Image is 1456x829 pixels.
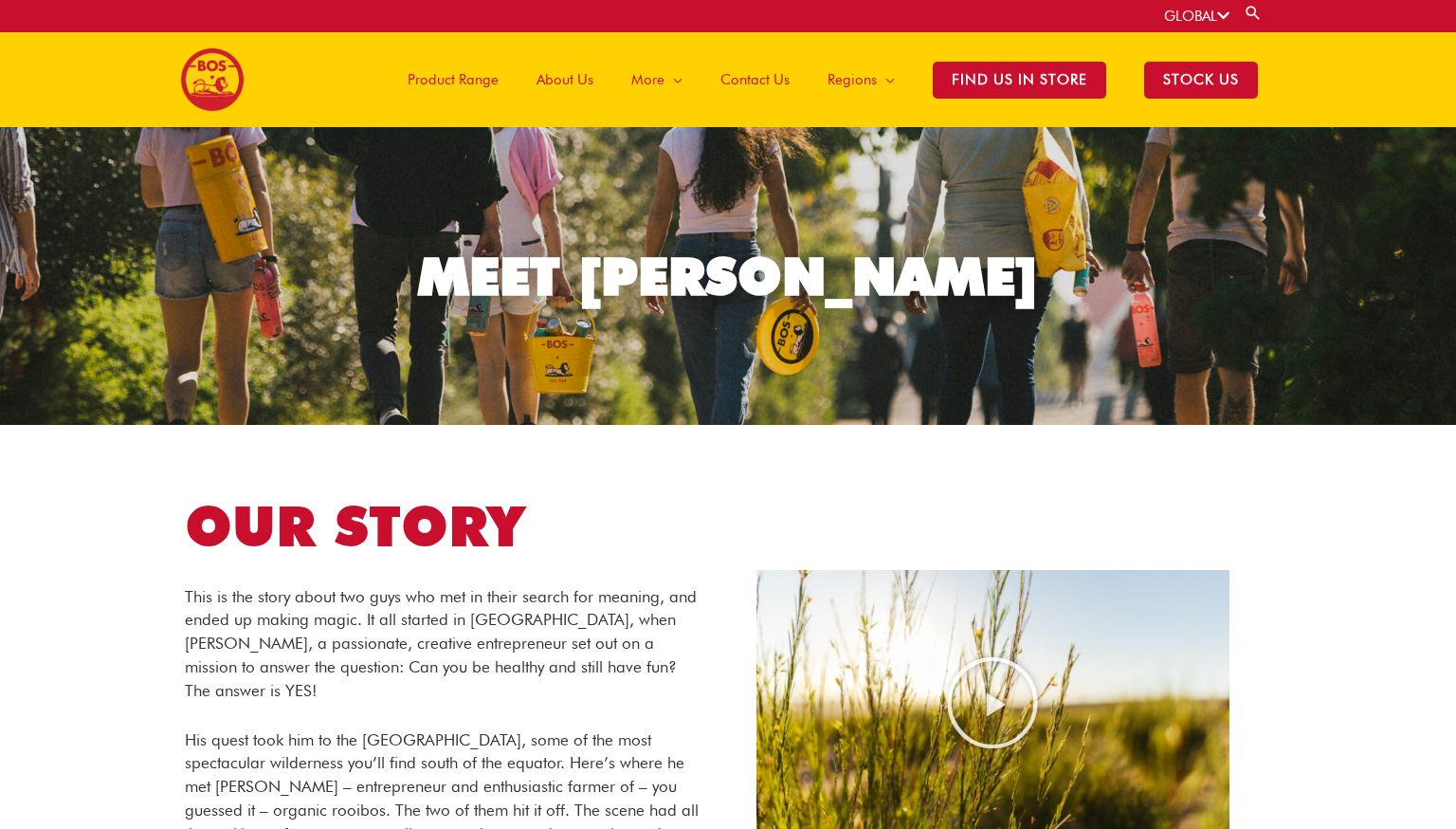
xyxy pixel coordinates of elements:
[720,51,790,108] span: Contact Us
[933,62,1106,99] span: Find Us in Store
[518,32,612,127] a: About Us
[612,32,701,127] a: More
[185,585,701,703] p: This is the story about two guys who met in their search for meaning, and ended up making magic. ...
[809,32,914,127] a: Regions
[374,32,1277,127] nav: Site Navigation
[180,47,245,112] img: BOS logo finals-200px
[418,250,1038,303] div: MEET [PERSON_NAME]
[537,51,593,108] span: About Us
[1125,32,1277,127] a: STOCK US
[1144,62,1258,99] span: STOCK US
[1164,8,1229,25] a: GLOBAL
[828,51,877,108] span: Regions
[701,32,809,127] a: Contact Us
[945,655,1040,750] div: Play Video
[185,488,701,566] h1: OUR STORY
[389,32,518,127] a: Product Range
[408,51,499,108] span: Product Range
[631,51,664,108] span: More
[914,32,1125,127] a: Find Us in Store
[1244,4,1263,22] a: Search button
